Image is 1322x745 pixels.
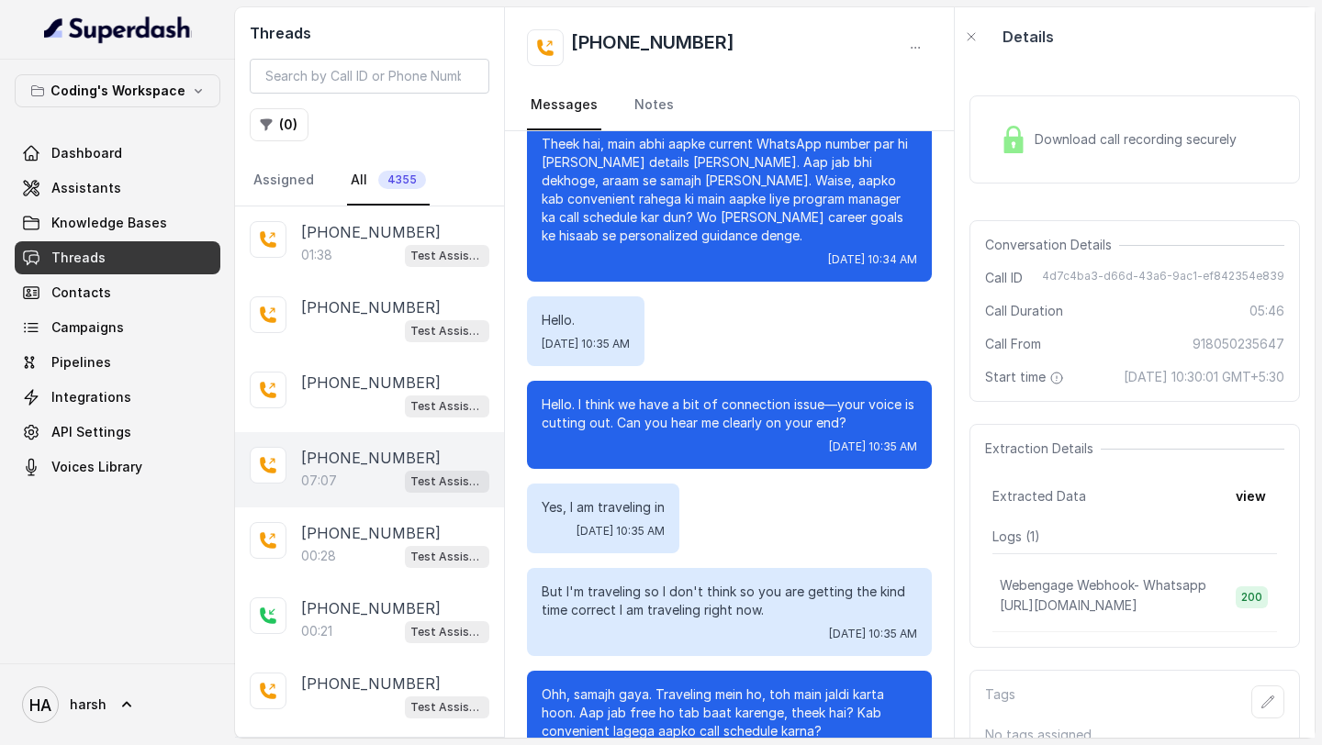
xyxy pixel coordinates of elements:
[51,423,131,441] span: API Settings
[15,241,220,274] a: Threads
[301,372,441,394] p: [PHONE_NUMBER]
[250,156,489,206] nav: Tabs
[301,296,441,318] p: [PHONE_NUMBER]
[410,473,484,491] p: Test Assistant-3
[51,318,124,337] span: Campaigns
[15,206,220,239] a: Knowledge Bases
[992,528,1277,546] p: Logs ( 1 )
[1225,480,1277,513] button: view
[410,698,484,717] p: Test Assistant-3
[542,135,917,245] p: Theek hai, main abhi aapke current WhatsApp number par hi [PERSON_NAME] details [PERSON_NAME]. Aa...
[992,487,1086,506] span: Extracted Data
[15,74,220,107] button: Coding's Workspace
[301,246,332,264] p: 01:38
[1035,130,1244,149] span: Download call recording securely
[15,381,220,414] a: Integrations
[829,439,917,454] span: [DATE] 10:35 AM
[301,622,332,640] p: 00:21
[15,346,220,379] a: Pipelines
[301,673,441,695] p: [PHONE_NUMBER]
[985,368,1068,386] span: Start time
[378,171,426,189] span: 4355
[301,547,336,565] p: 00:28
[985,439,1101,458] span: Extraction Details
[15,276,220,309] a: Contacts
[577,524,665,539] span: [DATE] 10:35 AM
[410,322,484,340] p: Test Assistant-3
[15,137,220,170] a: Dashboard
[410,247,484,265] p: Test Assistant-3
[347,156,430,206] a: All4355
[51,353,111,372] span: Pipelines
[1236,586,1268,608] span: 200
[51,388,131,406] span: Integrations
[410,548,484,566] p: Test Assistant-3
[1042,269,1284,287] span: 4d7c4ba3-d66d-43a6-9ac1-ef842354e839
[15,679,220,730] a: harsh
[51,458,142,476] span: Voices Library
[250,108,308,141] button: (0)
[250,59,489,94] input: Search by Call ID or Phone Number
[410,397,484,416] p: Test Assistant-3
[985,302,1063,320] span: Call Duration
[410,623,484,641] p: Test Assistant-3
[15,450,220,484] a: Voices Library
[51,214,167,232] span: Knowledge Bases
[1003,26,1054,48] p: Details
[301,597,441,619] p: [PHONE_NUMBER]
[542,337,630,351] span: [DATE] 10:35 AM
[301,221,441,243] p: [PHONE_NUMBER]
[250,22,489,44] h2: Threads
[1249,302,1284,320] span: 05:46
[527,81,601,130] a: Messages
[250,156,318,206] a: Assigned
[1000,126,1027,153] img: Lock Icon
[1000,576,1206,595] p: Webengage Webhook- Whatsapp
[828,252,917,267] span: [DATE] 10:34 AM
[985,335,1041,353] span: Call From
[1193,335,1284,353] span: 918050235647
[301,447,441,469] p: [PHONE_NUMBER]
[51,284,111,302] span: Contacts
[542,685,917,740] p: Ohh, samajh gaya. Traveling mein ho, toh main jaldi karta hoon. Aap jab free ho tab baat karenge,...
[631,81,678,130] a: Notes
[527,81,932,130] nav: Tabs
[50,80,185,102] p: Coding's Workspace
[542,583,917,619] p: But I'm traveling so I don't think so you are getting the kind time correct I am traveling right ...
[1000,597,1137,613] span: [URL][DOMAIN_NAME]
[829,627,917,641] span: [DATE] 10:35 AM
[542,311,630,329] p: Hello.
[51,144,122,162] span: Dashboard
[985,269,1023,287] span: Call ID
[51,179,121,197] span: Assistants
[301,522,441,544] p: [PHONE_NUMBER]
[542,498,665,517] p: Yes, I am traveling in
[985,236,1119,254] span: Conversation Details
[1124,368,1284,386] span: [DATE] 10:30:01 GMT+5:30
[985,685,1015,718] p: Tags
[571,29,734,66] h2: [PHONE_NUMBER]
[15,172,220,205] a: Assistants
[985,726,1284,744] p: No tags assigned
[44,15,192,44] img: light.svg
[15,311,220,344] a: Campaigns
[51,249,106,267] span: Threads
[542,395,917,432] p: Hello. I think we have a bit of connection issue—your voice is cutting out. Can you hear me clear...
[29,695,51,715] text: HA
[70,695,106,714] span: harsh
[15,416,220,449] a: API Settings
[301,472,337,490] p: 07:07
